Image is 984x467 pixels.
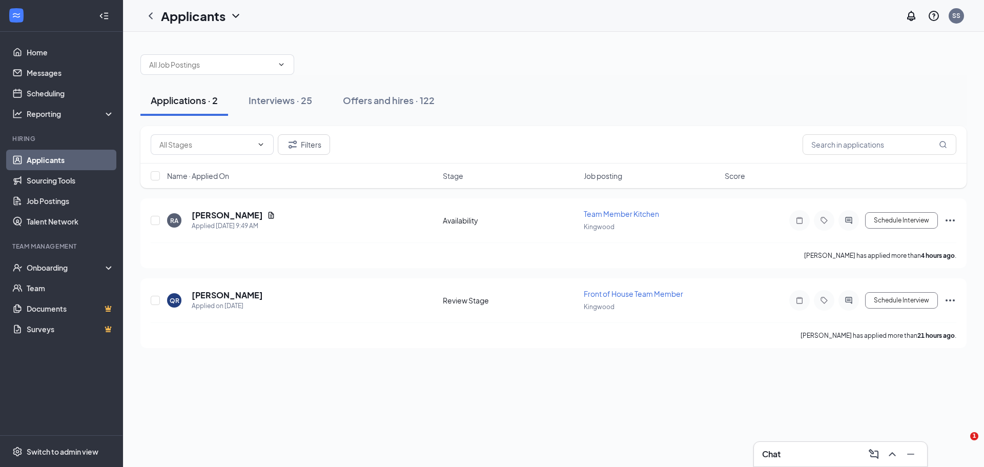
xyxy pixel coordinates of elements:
div: Review Stage [443,295,578,306]
input: All Job Postings [149,59,273,70]
span: Job posting [584,171,622,181]
div: Applied on [DATE] [192,301,263,311]
span: 1 [970,432,978,440]
svg: QuestionInfo [928,10,940,22]
span: Team Member Kitchen [584,209,659,218]
svg: Notifications [905,10,917,22]
svg: ComposeMessage [868,448,880,460]
svg: ChevronDown [257,140,265,149]
button: ChevronUp [884,446,900,462]
div: Reporting [27,109,115,119]
a: Sourcing Tools [27,170,114,191]
svg: Ellipses [944,294,956,307]
svg: Collapse [99,11,109,21]
div: QR [170,296,179,305]
a: Home [27,42,114,63]
a: Messages [27,63,114,83]
a: Talent Network [27,211,114,232]
svg: UserCheck [12,262,23,273]
svg: Analysis [12,109,23,119]
div: SS [952,11,960,20]
div: Team Management [12,242,112,251]
p: [PERSON_NAME] has applied more than . [801,331,956,340]
div: Hiring [12,134,112,143]
svg: Ellipses [944,214,956,227]
button: Schedule Interview [865,292,938,309]
svg: ActiveChat [843,216,855,225]
svg: ChevronUp [886,448,898,460]
b: 21 hours ago [917,332,955,339]
span: Kingwood [584,303,614,311]
svg: Minimize [905,448,917,460]
span: Score [725,171,745,181]
a: Team [27,278,114,298]
svg: Filter [286,138,299,151]
button: Minimize [903,446,919,462]
a: SurveysCrown [27,319,114,339]
div: Applications · 2 [151,94,218,107]
b: 4 hours ago [921,252,955,259]
svg: ChevronDown [230,10,242,22]
svg: Note [793,216,806,225]
button: ComposeMessage [866,446,882,462]
svg: Tag [818,296,830,304]
a: DocumentsCrown [27,298,114,319]
h5: [PERSON_NAME] [192,290,263,301]
div: RA [170,216,178,225]
a: Scheduling [27,83,114,104]
svg: Tag [818,216,830,225]
svg: MagnifyingGlass [939,140,947,149]
span: Front of House Team Member [584,289,683,298]
iframe: Intercom live chat [949,432,974,457]
div: Switch to admin view [27,446,98,457]
div: Interviews · 25 [249,94,312,107]
div: Applied [DATE] 9:49 AM [192,221,275,231]
h3: Chat [762,449,781,460]
div: Onboarding [27,262,106,273]
div: Availability [443,215,578,226]
svg: ChevronDown [277,60,285,69]
span: Stage [443,171,463,181]
svg: Note [793,296,806,304]
span: Name · Applied On [167,171,229,181]
svg: WorkstreamLogo [11,10,22,21]
input: Search in applications [803,134,956,155]
h1: Applicants [161,7,225,25]
button: Schedule Interview [865,212,938,229]
svg: Document [267,211,275,219]
svg: ActiveChat [843,296,855,304]
svg: Settings [12,446,23,457]
svg: ChevronLeft [145,10,157,22]
input: All Stages [159,139,253,150]
a: Applicants [27,150,114,170]
button: Filter Filters [278,134,330,155]
h5: [PERSON_NAME] [192,210,263,221]
a: Job Postings [27,191,114,211]
span: Kingwood [584,223,614,231]
div: Offers and hires · 122 [343,94,435,107]
p: [PERSON_NAME] has applied more than . [804,251,956,260]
